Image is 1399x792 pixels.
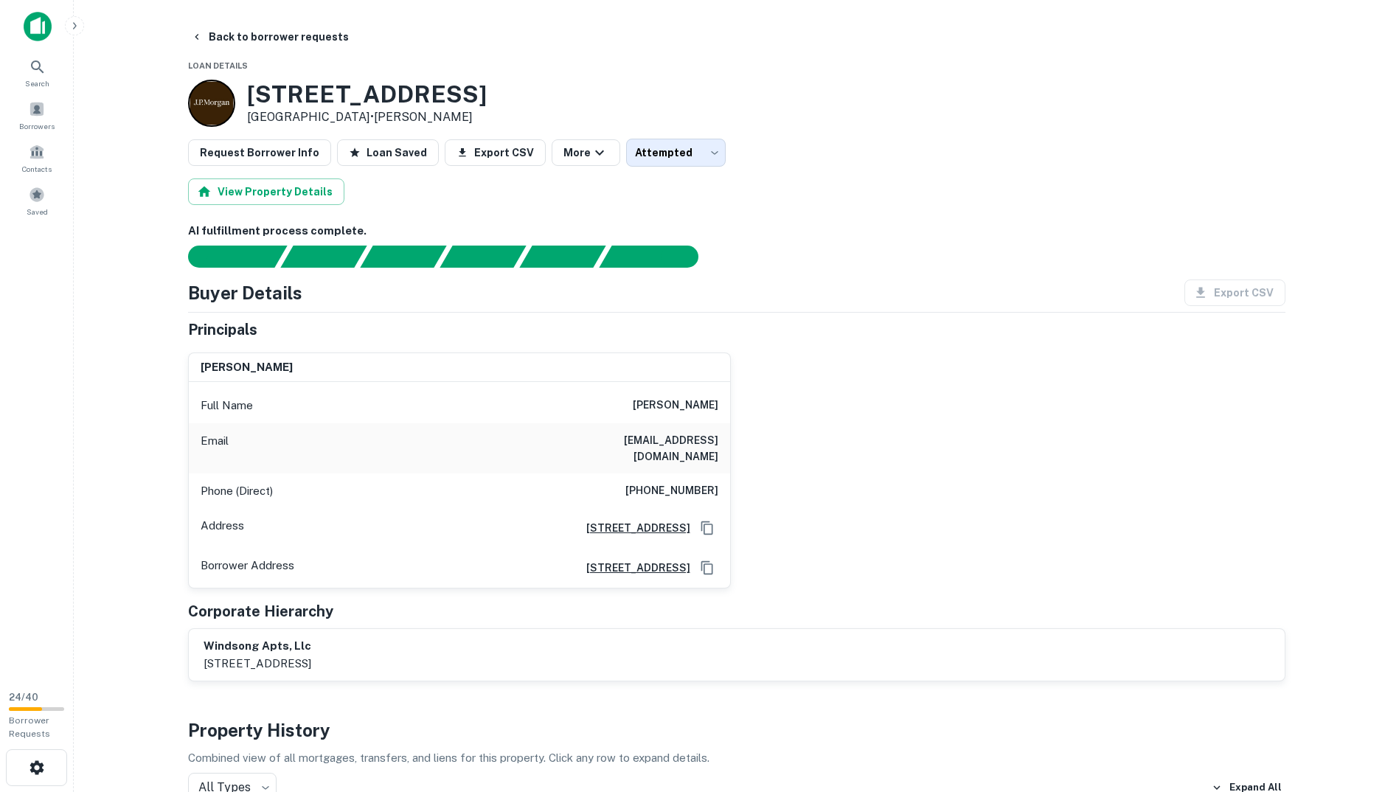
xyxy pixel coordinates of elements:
[27,206,48,218] span: Saved
[19,120,55,132] span: Borrowers
[600,246,716,268] div: AI fulfillment process complete.
[188,178,344,205] button: View Property Details
[696,517,718,539] button: Copy Address
[626,139,726,167] div: Attempted
[541,432,718,465] h6: [EMAIL_ADDRESS][DOMAIN_NAME]
[337,139,439,166] button: Loan Saved
[4,138,69,178] a: Contacts
[201,432,229,465] p: Email
[24,12,52,41] img: capitalize-icon.png
[519,246,605,268] div: Principals found, still searching for contact information. This may take time...
[185,24,355,50] button: Back to borrower requests
[4,52,69,92] a: Search
[201,397,253,414] p: Full Name
[4,181,69,220] a: Saved
[1325,674,1399,745] iframe: Chat Widget
[280,246,367,268] div: Your request is received and processing...
[696,557,718,579] button: Copy Address
[201,359,293,376] h6: [PERSON_NAME]
[625,482,718,500] h6: [PHONE_NUMBER]
[188,717,1285,743] h4: Property History
[247,108,487,126] p: [GEOGRAPHIC_DATA] •
[188,223,1285,240] h6: AI fulfillment process complete.
[574,520,690,536] a: [STREET_ADDRESS]
[188,61,248,70] span: Loan Details
[4,95,69,135] a: Borrowers
[201,557,294,579] p: Borrower Address
[445,139,546,166] button: Export CSV
[247,80,487,108] h3: [STREET_ADDRESS]
[374,110,473,124] a: [PERSON_NAME]
[9,715,50,739] span: Borrower Requests
[204,638,311,655] h6: windsong apts, llc
[9,692,38,703] span: 24 / 40
[574,560,690,576] a: [STREET_ADDRESS]
[188,139,331,166] button: Request Borrower Info
[633,397,718,414] h6: [PERSON_NAME]
[552,139,620,166] button: More
[25,77,49,89] span: Search
[22,163,52,175] span: Contacts
[440,246,526,268] div: Principals found, AI now looking for contact information...
[188,319,257,341] h5: Principals
[201,517,244,539] p: Address
[201,482,273,500] p: Phone (Direct)
[188,279,302,306] h4: Buyer Details
[170,246,281,268] div: Sending borrower request to AI...
[188,600,333,622] h5: Corporate Hierarchy
[360,246,446,268] div: Documents found, AI parsing details...
[204,655,311,673] p: [STREET_ADDRESS]
[188,749,1285,767] p: Combined view of all mortgages, transfers, and liens for this property. Click any row to expand d...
